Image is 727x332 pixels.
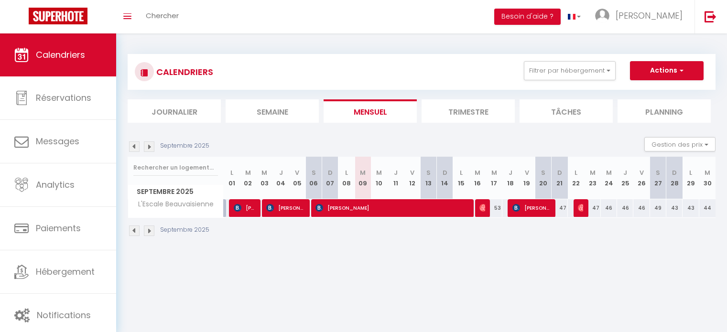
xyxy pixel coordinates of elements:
abbr: S [541,168,545,177]
button: Besoin d'aide ? [494,9,561,25]
div: 46 [601,199,617,217]
abbr: J [394,168,398,177]
abbr: D [557,168,562,177]
span: [PERSON_NAME] [234,199,255,217]
img: logout [705,11,716,22]
div: 43 [666,199,683,217]
abbr: L [460,168,463,177]
div: 53 [486,199,502,217]
li: Trimestre [422,99,515,123]
th: 25 [617,157,633,199]
th: 01 [224,157,240,199]
th: 26 [633,157,650,199]
th: 12 [404,157,420,199]
abbr: D [443,168,447,177]
button: Gestion des prix [644,137,716,151]
li: Tâches [520,99,613,123]
th: 27 [650,157,666,199]
span: Notifications [37,309,91,321]
abbr: M [261,168,267,177]
th: 24 [601,157,617,199]
th: 11 [388,157,404,199]
th: 16 [469,157,486,199]
th: 20 [535,157,551,199]
li: Journalier [128,99,221,123]
th: 22 [568,157,584,199]
abbr: V [640,168,644,177]
th: 15 [453,157,469,199]
span: [PERSON_NAME] [616,10,683,21]
abbr: M [475,168,480,177]
div: 46 [617,199,633,217]
th: 03 [256,157,272,199]
span: Réservations [36,92,91,104]
abbr: D [328,168,333,177]
abbr: M [245,168,251,177]
abbr: D [672,168,677,177]
span: [PERSON_NAME] [479,199,485,217]
div: 47 [552,199,568,217]
span: Paiements [36,222,81,234]
span: [PERSON_NAME] [512,199,550,217]
abbr: M [491,168,497,177]
th: 02 [240,157,256,199]
li: Planning [618,99,711,123]
div: 46 [633,199,650,217]
button: Filtrer par hébergement [524,61,616,80]
abbr: M [705,168,710,177]
span: [PERSON_NAME] [315,199,467,217]
button: Actions [630,61,704,80]
th: 13 [420,157,436,199]
div: 44 [699,199,716,217]
th: 30 [699,157,716,199]
abbr: J [623,168,627,177]
span: [PERSON_NAME] [266,199,304,217]
abbr: S [656,168,660,177]
th: 17 [486,157,502,199]
abbr: J [509,168,512,177]
span: [PERSON_NAME] [578,199,583,217]
abbr: M [376,168,382,177]
p: Septembre 2025 [160,141,209,150]
span: Messages [36,135,79,147]
span: Analytics [36,179,75,191]
span: Hébergement [36,266,95,278]
img: Super Booking [29,8,87,24]
abbr: M [590,168,596,177]
abbr: V [295,168,299,177]
th: 29 [683,157,699,199]
abbr: L [345,168,348,177]
th: 18 [502,157,519,199]
input: Rechercher un logement... [133,159,218,176]
th: 08 [338,157,355,199]
th: 14 [437,157,453,199]
th: 10 [371,157,387,199]
span: Septembre 2025 [128,185,223,199]
th: 19 [519,157,535,199]
abbr: V [410,168,414,177]
abbr: L [689,168,692,177]
th: 05 [289,157,305,199]
th: 07 [322,157,338,199]
p: Septembre 2025 [160,225,209,235]
img: ... [595,9,609,23]
abbr: S [312,168,316,177]
span: Chercher [146,11,179,21]
th: 28 [666,157,683,199]
th: 09 [355,157,371,199]
th: 21 [552,157,568,199]
th: 06 [305,157,322,199]
div: 49 [650,199,666,217]
abbr: M [606,168,612,177]
abbr: V [525,168,529,177]
th: 23 [584,157,600,199]
li: Semaine [226,99,319,123]
span: L'Escale Beauvaisienne [130,199,216,210]
h3: CALENDRIERS [154,61,213,83]
abbr: M [360,168,366,177]
abbr: J [279,168,283,177]
abbr: S [426,168,431,177]
abbr: L [230,168,233,177]
li: Mensuel [324,99,417,123]
div: 47 [584,199,600,217]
